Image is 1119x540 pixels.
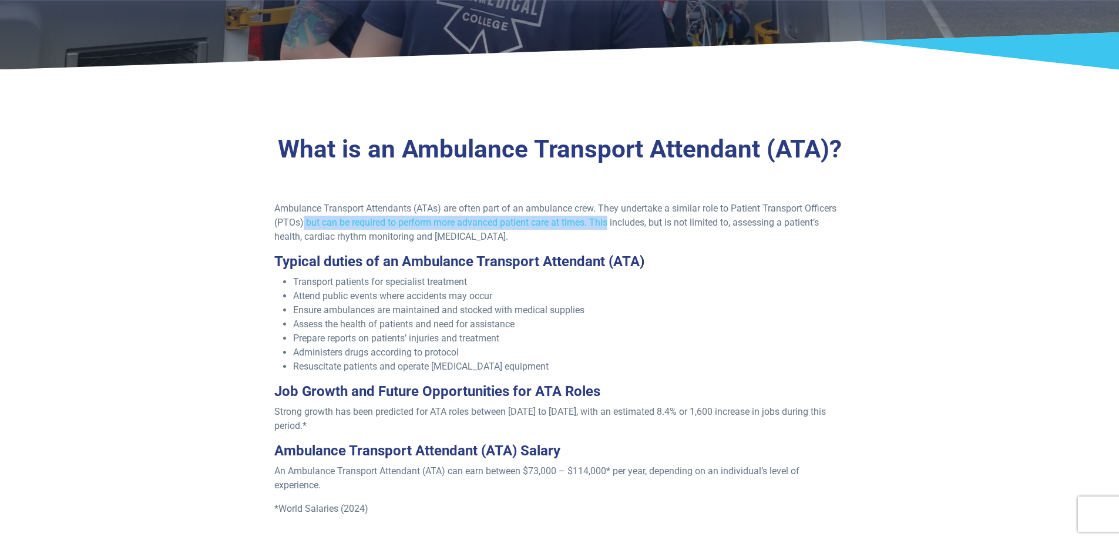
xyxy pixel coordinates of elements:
li: Prepare reports on patients’ injuries and treatment [293,331,845,346]
h3: Ambulance Transport Attendant (ATA) Salary [274,442,845,459]
p: *World Salaries (2024) [274,502,845,516]
li: Transport patients for specialist treatment [293,275,845,289]
h3: Typical duties of an Ambulance Transport Attendant (ATA) [274,253,845,270]
li: Attend public events where accidents may occur [293,289,845,303]
h2: What is an Ambulance Transport Attendant (ATA)? [216,135,903,165]
p: Ambulance Transport Attendants (ATAs) are often part of an ambulance crew. They undertake a simil... [274,202,845,244]
h3: Job Growth and Future Opportunities for ATA Roles [274,383,845,400]
li: Administers drugs according to protocol [293,346,845,360]
p: Strong growth has been predicted for ATA roles between [DATE] to [DATE], with an estimated 8.4% o... [274,405,845,433]
li: Assess the health of patients and need for assistance [293,317,845,331]
li: Resuscitate patients and operate [MEDICAL_DATA] equipment [293,360,845,374]
li: Ensure ambulances are maintained and stocked with medical supplies [293,303,845,317]
p: An Ambulance Transport Attendant (ATA) can earn between $73,000 – $114,000* per year, depending o... [274,464,845,492]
